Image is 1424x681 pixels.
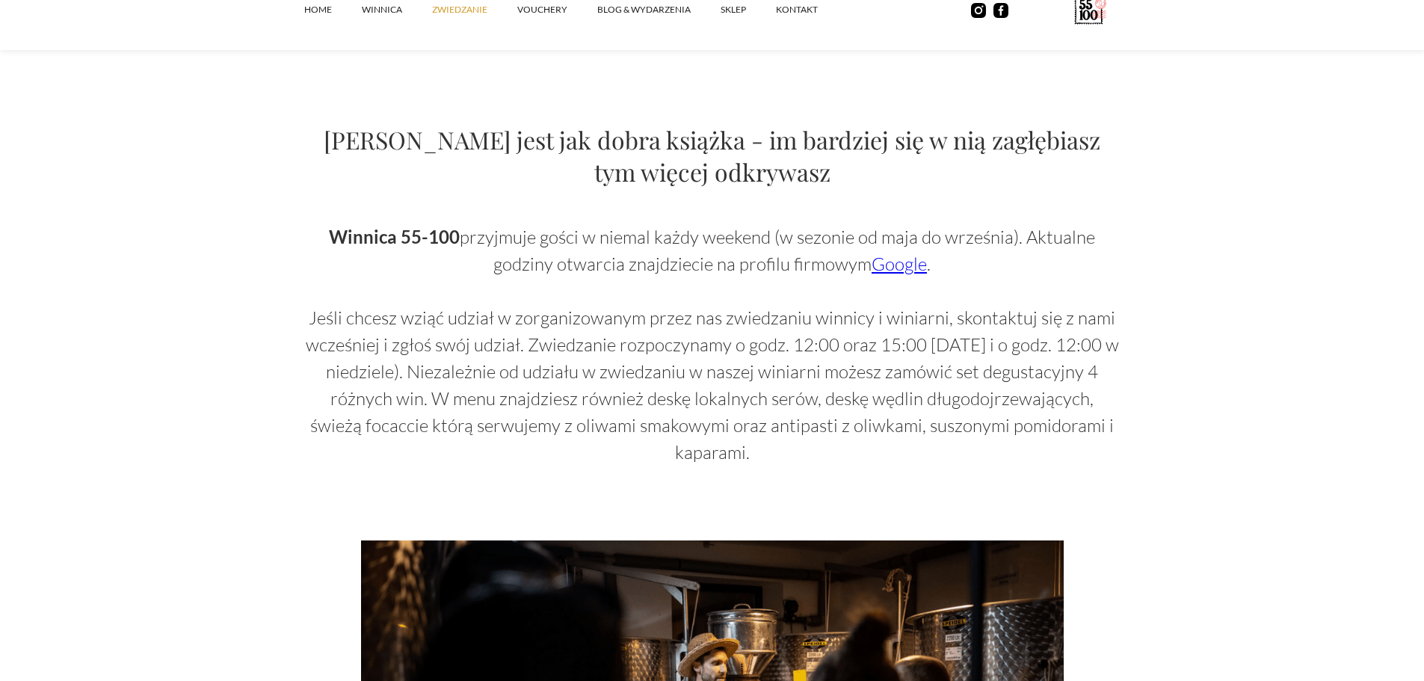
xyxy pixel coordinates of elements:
strong: Winnica 55-100 [329,226,460,247]
a: Google [872,253,927,275]
h2: [PERSON_NAME] jest jak dobra książka - im bardziej się w nią zagłębiasz tym więcej odkrywasz [304,123,1121,188]
p: przyjmuje gości w niemal każdy weekend (w sezonie od maja do września). Aktualne godziny otwarcia... [304,224,1121,466]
